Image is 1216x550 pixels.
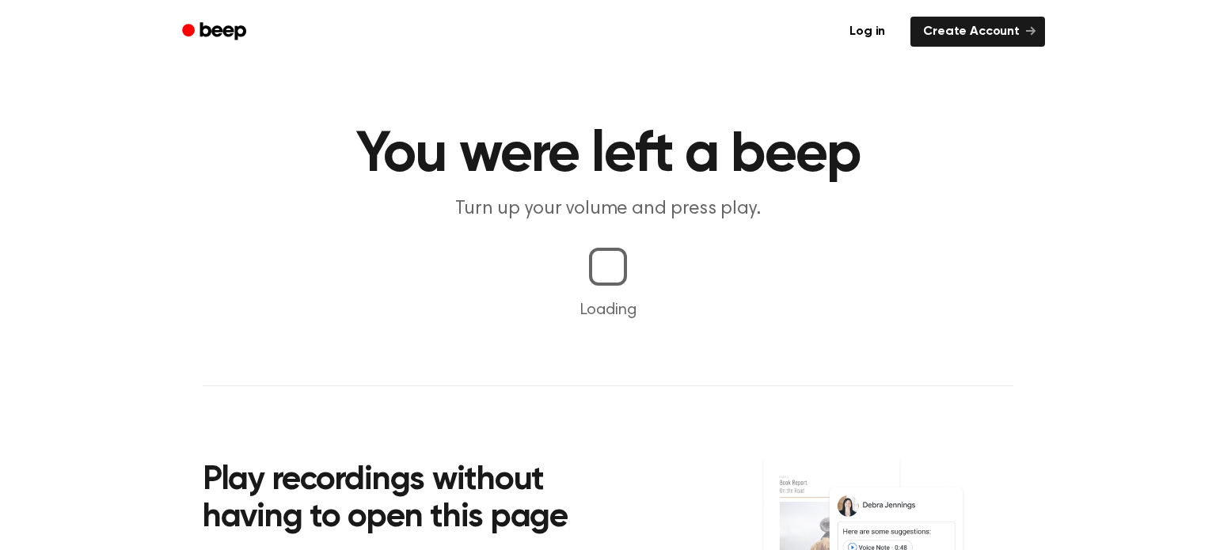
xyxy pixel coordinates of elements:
[171,17,260,47] a: Beep
[203,127,1013,184] h1: You were left a beep
[910,17,1045,47] a: Create Account
[304,196,912,222] p: Turn up your volume and press play.
[19,298,1197,322] p: Loading
[203,462,629,537] h2: Play recordings without having to open this page
[834,13,901,50] a: Log in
